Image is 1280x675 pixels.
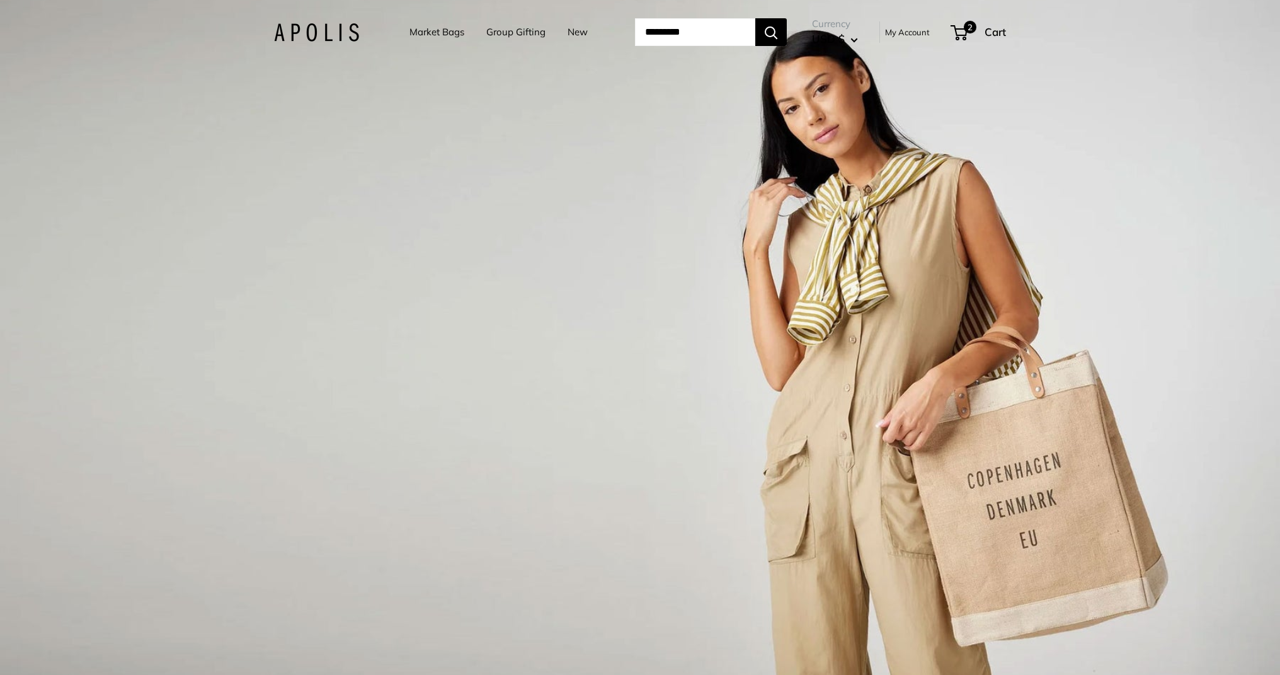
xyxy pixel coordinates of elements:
[568,23,588,41] a: New
[812,32,845,45] span: USD $
[409,23,464,41] a: Market Bags
[964,21,976,33] span: 2
[635,18,755,46] input: Search...
[985,25,1006,38] span: Cart
[755,18,787,46] button: Search
[812,15,858,33] span: Currency
[885,25,930,40] a: My Account
[274,23,359,42] img: Apolis
[812,29,858,49] button: USD $
[952,22,1006,42] a: 2 Cart
[486,23,546,41] a: Group Gifting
